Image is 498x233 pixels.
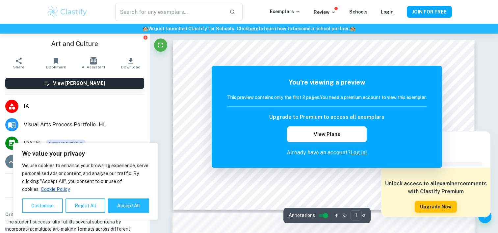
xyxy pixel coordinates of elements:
a: Log in! [351,149,367,156]
p: Exemplars [270,8,301,15]
span: Visual Arts Process Portfolio - HL [24,121,144,129]
button: View [PERSON_NAME] [5,78,144,89]
h1: Art and Culture [5,39,144,49]
img: Clastify logo [46,5,88,18]
span: / 2 [362,213,365,219]
p: Review [314,9,336,16]
a: Cookie Policy [40,186,70,192]
button: Fullscreen [154,39,167,52]
button: Download [112,54,149,72]
span: IA [24,102,144,110]
h6: Unlock access to all examiner comments with Clastify Premium [385,180,487,195]
h5: You're viewing a preview [227,77,427,87]
h6: We just launched Clastify for Schools. Click to learn how to become a school partner. [1,25,497,32]
a: Schools [349,9,368,14]
h6: This preview contains only the first 2 pages. You need a premium account to view this exemplar. [227,94,427,101]
span: AI Assistant [82,65,105,69]
span: Share [13,65,24,69]
h6: View [PERSON_NAME] [53,80,105,87]
button: JOIN FOR FREE [407,6,452,18]
p: Already have an account? [227,149,427,157]
span: 🏫 [143,26,148,31]
span: Bookmark [46,65,66,69]
button: View Plans [287,126,367,142]
span: [DATE] [24,139,41,147]
button: Customise [22,198,63,213]
button: Accept All [108,198,149,213]
button: Bookmark [37,54,74,72]
h6: Upgrade to Premium to access all exemplars [269,113,384,121]
span: 🏫 [350,26,355,31]
a: here [248,26,258,31]
div: We value your privacy [13,143,158,220]
a: Login [381,9,394,14]
h6: Criterion A [ 6 / 12 ]: [5,211,144,218]
input: Search for any exemplars... [115,3,224,21]
p: We use cookies to enhance your browsing experience, serve personalised ads or content, and analys... [22,162,149,193]
button: Reject All [66,198,105,213]
img: AI Assistant [90,57,97,65]
h6: Examiner's summary [3,200,147,208]
button: Upgrade Now [415,201,457,213]
button: AI Assistant [75,54,112,72]
span: Download [121,65,141,69]
button: Report issue [143,35,148,40]
span: Current Syllabus [46,140,86,147]
p: We value your privacy [22,150,149,158]
span: Annotations [289,212,315,219]
div: This exemplar is based on the current syllabus. Feel free to refer to it for inspiration/ideas wh... [46,140,86,147]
